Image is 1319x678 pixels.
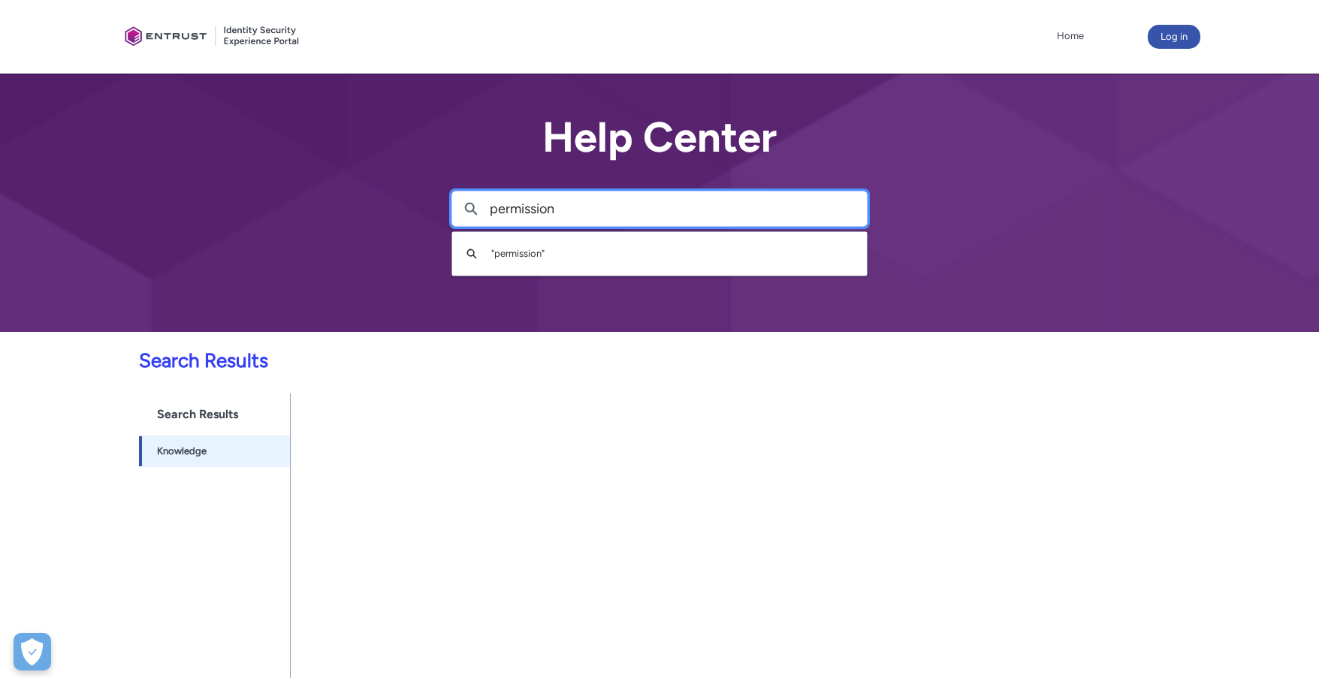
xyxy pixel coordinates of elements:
[460,240,484,268] button: Search
[1053,25,1088,47] a: Home
[14,633,51,670] div: Cookie Preferences
[14,633,51,670] button: Open Preferences
[139,393,290,435] h1: Search Results
[490,191,867,226] input: Search for articles, cases, videos...
[157,444,207,459] span: Knowledge
[1148,25,1200,49] button: Log in
[139,435,290,467] a: Knowledge
[9,346,1050,375] p: Search Results
[452,191,490,226] button: Search
[484,246,844,261] div: " permission "
[451,114,868,161] h2: Help Center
